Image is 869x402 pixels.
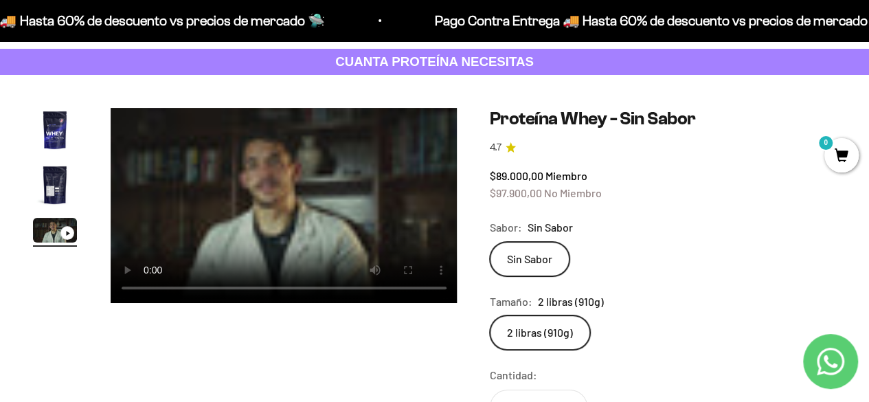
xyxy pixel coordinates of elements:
legend: Tamaño: [490,293,532,311]
span: 4.7 [490,140,501,155]
button: Ir al artículo 3 [33,218,77,247]
button: Ir al artículo 2 [33,163,77,211]
span: $89.000,00 [490,169,543,182]
span: Miembro [545,169,587,182]
span: Sin Sabor [528,219,573,236]
span: $97.900,00 [490,186,542,199]
h1: Proteína Whey - Sin Sabor [490,108,836,129]
label: Cantidad: [490,366,537,384]
a: 4.74.7 de 5.0 estrellas [490,140,836,155]
img: Proteína Whey - Sin Sabor [33,163,77,207]
img: Proteína Whey - Sin Sabor [33,108,77,152]
video: Proteína Whey - Sin Sabor [111,108,458,303]
span: 2 libras (910g) [538,293,604,311]
mark: 0 [817,135,834,151]
span: No Miembro [544,186,602,199]
a: 0 [824,149,859,164]
strong: CUANTA PROTEÍNA NECESITAS [335,54,534,69]
button: Ir al artículo 1 [33,108,77,156]
legend: Sabor: [490,219,522,236]
p: Pago Contra Entrega 🚚 Hasta 60% de descuento vs precios de mercado 🛸 [172,10,624,32]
